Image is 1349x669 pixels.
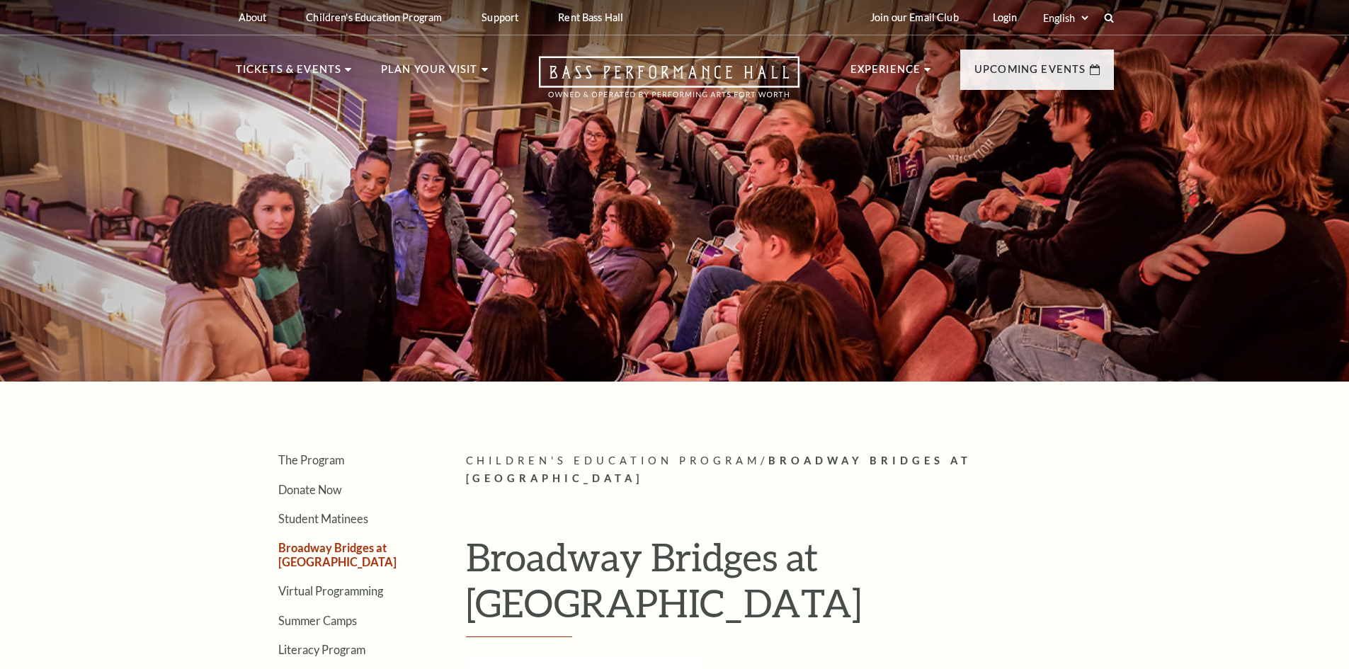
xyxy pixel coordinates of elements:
[278,643,365,656] a: Literacy Program
[466,454,761,467] span: Children's Education Program
[466,534,1114,638] h1: Broadway Bridges at [GEOGRAPHIC_DATA]
[278,453,344,467] a: The Program
[482,11,518,23] p: Support
[278,541,397,568] a: Broadway Bridges at [GEOGRAPHIC_DATA]
[306,11,442,23] p: Children's Education Program
[278,614,357,627] a: Summer Camps
[1040,11,1091,25] select: Select:
[278,512,368,525] a: Student Matinees
[381,61,478,86] p: Plan Your Visit
[558,11,623,23] p: Rent Bass Hall
[850,61,921,86] p: Experience
[236,61,342,86] p: Tickets & Events
[239,11,267,23] p: About
[278,584,383,597] a: Virtual Programming
[974,61,1086,86] p: Upcoming Events
[466,452,1114,488] p: /
[278,483,342,496] a: Donate Now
